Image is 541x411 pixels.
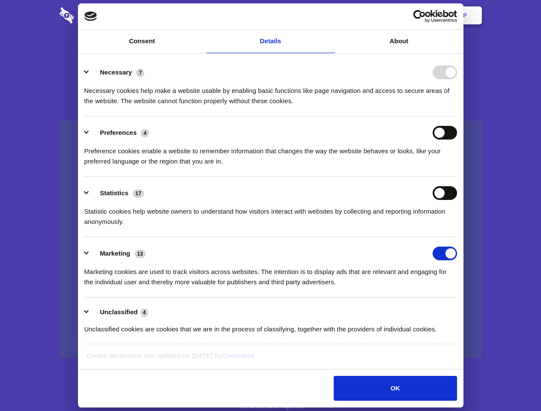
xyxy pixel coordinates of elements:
button: Preferences (4) [84,126,155,140]
div: Marketing cookies are used to track visitors across websites. The intention is to display ads tha... [84,260,457,287]
label: Marketing [100,250,130,257]
button: Necessary (7) [84,66,150,79]
img: logo [84,12,97,21]
div: Necessary cookies help make a website usable by enabling basic functions like page navigation and... [84,79,457,106]
div: Statistic cookies help website owners to understand how visitors interact with websites by collec... [84,200,457,227]
div: Preference cookies enable a website to remember information that changes the way the website beha... [84,140,457,167]
span: 4 [140,308,149,317]
a: Consent [78,30,206,53]
label: Statistics [100,189,129,197]
h1: Eliminate Slack Data Loss. [60,39,482,69]
a: Details [206,30,335,53]
span: 13 [135,250,146,258]
a: Contact [347,2,387,29]
a: Wistia video thumbnail [60,121,482,358]
label: Preferences [100,129,137,136]
img: logo-wordmark-white-trans-d4663122ce5f474addd5e946df7df03e33cb6a1c49d2221995e7729f52c070b2.svg [60,7,133,24]
button: Unclassified (4) [84,307,154,318]
label: Necessary [100,68,132,76]
h4: Auto-redaction of sensitive data, encrypted data sharing and self-destructing private chats. Shar... [60,78,482,106]
div: Unclassified cookies are cookies that we are in the process of classifying, together with the pro... [84,318,457,334]
a: Usercentrics Cookiebot - opens in a new window [382,10,457,23]
span: 17 [133,189,144,198]
button: Statistics (17) [84,186,149,200]
div: Cookie declaration last updated on [DATE] by [80,351,461,367]
button: OK [334,376,457,401]
a: Cookiebot [222,352,254,359]
span: 4 [141,129,149,137]
a: Login [389,2,426,29]
a: About [335,30,463,53]
a: Pricing [251,2,289,29]
span: 7 [136,68,144,77]
iframe: Drift Widget Chat Controller [498,368,531,401]
button: Marketing (13) [84,247,151,260]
